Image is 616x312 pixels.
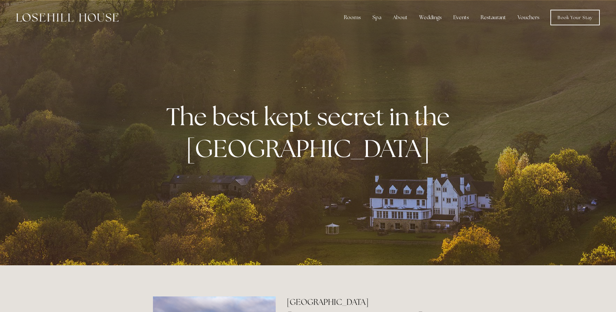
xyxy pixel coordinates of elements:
[166,101,455,164] strong: The best kept secret in the [GEOGRAPHIC_DATA]
[367,11,386,24] div: Spa
[448,11,474,24] div: Events
[388,11,413,24] div: About
[16,13,119,22] img: Losehill House
[512,11,545,24] a: Vouchers
[550,10,600,25] a: Book Your Stay
[414,11,447,24] div: Weddings
[475,11,511,24] div: Restaurant
[339,11,366,24] div: Rooms
[287,296,463,308] h2: [GEOGRAPHIC_DATA]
